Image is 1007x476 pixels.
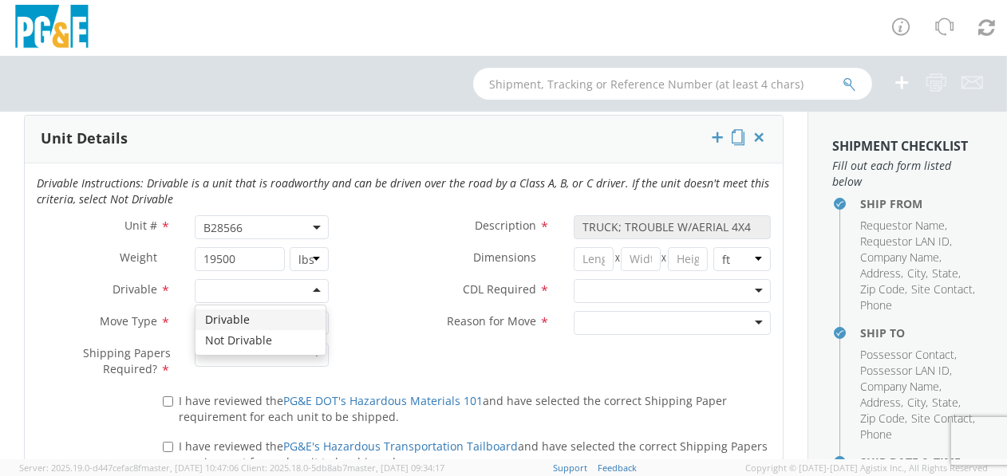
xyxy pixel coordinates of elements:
[41,131,128,147] h3: Unit Details
[241,462,444,474] span: Client: 2025.18.0-5db8ab7
[12,5,92,52] img: pge-logo-06675f144f4cfa6a6814.png
[907,266,928,281] li: ,
[860,250,942,266] li: ,
[932,266,958,281] span: State
[163,442,173,452] input: I have reviewed thePG&E's Hazardous Transportation Tailboardand have selected the correct Shippin...
[860,250,939,265] span: Company Name
[860,411,907,427] li: ,
[473,250,536,265] span: Dimensions
[475,218,536,233] span: Description
[120,250,157,265] span: Weight
[911,281,975,297] li: ,
[860,281,905,297] span: Zip Code
[37,175,769,207] i: Drivable Instructions: Drivable is a unit that is roadworthy and can be driven over the road by a...
[932,266,961,281] li: ,
[907,395,928,411] li: ,
[463,281,536,297] span: CDL Required
[860,234,950,249] span: Requestor LAN ID
[668,247,708,271] input: Height
[860,363,950,378] span: Possessor LAN ID
[124,218,157,233] span: Unit #
[860,395,901,410] span: Address
[911,411,973,426] span: Site Contact
[473,68,872,100] input: Shipment, Tracking or Reference Number (at least 4 chars)
[195,309,326,330] div: Drivable
[283,439,518,454] a: PG&E's Hazardous Transportation Tailboard
[347,462,444,474] span: master, [DATE] 09:34:17
[860,198,983,210] h4: Ship From
[860,281,907,297] li: ,
[19,462,239,474] span: Server: 2025.19.0-d447cefac8f
[621,247,661,271] input: Width
[860,395,903,411] li: ,
[832,137,968,155] strong: Shipment Checklist
[860,379,942,395] li: ,
[860,297,892,313] span: Phone
[195,215,329,239] span: B28566
[553,462,587,474] a: Support
[860,327,983,339] h4: Ship To
[179,439,768,470] span: I have reviewed the and have selected the correct Shipping Papers requirement for each unit to be...
[141,462,239,474] span: master, [DATE] 10:47:06
[83,345,171,376] span: Shipping Papers Required?
[860,234,952,250] li: ,
[860,379,939,394] span: Company Name
[860,218,947,234] li: ,
[860,456,983,468] h4: Ship Date & Time
[832,158,983,190] span: Fill out each form listed below
[195,330,326,351] div: Not Drivable
[860,266,901,281] span: Address
[907,395,926,410] span: City
[614,247,621,271] span: X
[179,393,727,424] span: I have reviewed the and have selected the correct Shipping Paper requirement for each unit to be ...
[598,462,637,474] a: Feedback
[100,313,157,328] span: Move Type
[911,281,973,297] span: Site Contact
[163,396,173,407] input: I have reviewed thePG&E DOT's Hazardous Materials 101and have selected the correct Shipping Paper...
[860,427,892,442] span: Phone
[860,266,903,281] li: ,
[745,462,988,474] span: Copyright © [DATE]-[DATE] Agistix Inc., All Rights Reserved
[860,347,954,362] span: Possessor Contact
[860,347,957,363] li: ,
[860,363,952,379] li: ,
[932,395,958,410] span: State
[860,411,905,426] span: Zip Code
[911,411,975,427] li: ,
[447,313,536,328] span: Reason for Move
[283,393,483,408] a: PG&E DOT's Hazardous Materials 101
[574,247,614,271] input: Length
[907,266,926,281] span: City
[203,220,320,235] span: B28566
[860,218,945,233] span: Requestor Name
[113,281,157,297] span: Drivable
[932,395,961,411] li: ,
[661,247,668,271] span: X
